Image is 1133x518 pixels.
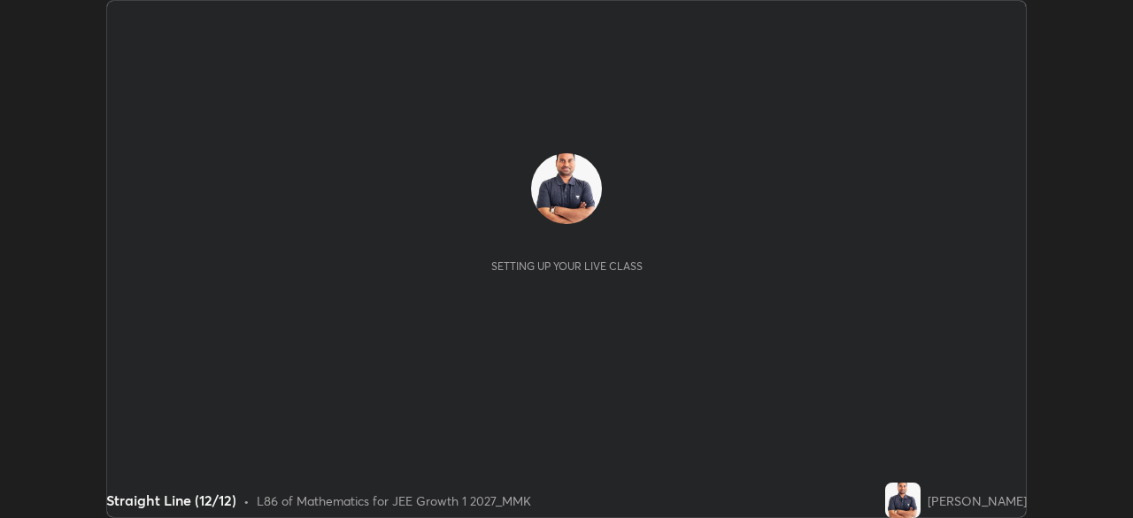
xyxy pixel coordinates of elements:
div: • [243,491,250,510]
img: ef9934dcb0874e5a9d75c64c684e6fbb.jpg [531,153,602,224]
div: Setting up your live class [491,259,643,273]
div: Straight Line (12/12) [106,490,236,511]
img: ef9934dcb0874e5a9d75c64c684e6fbb.jpg [885,483,921,518]
div: L86 of Mathematics for JEE Growth 1 2027_MMK [257,491,531,510]
div: [PERSON_NAME] [928,491,1027,510]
